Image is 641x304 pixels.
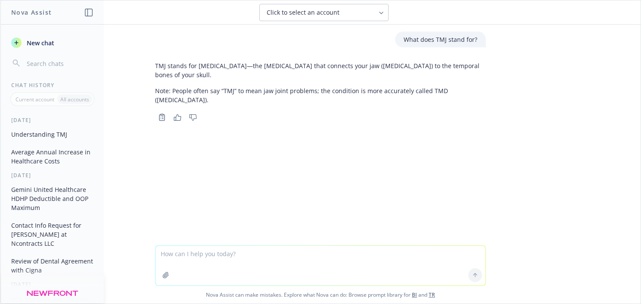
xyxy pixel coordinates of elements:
p: TMJ stands for [MEDICAL_DATA]—the [MEDICAL_DATA] that connects your jaw ([MEDICAL_DATA]) to the t... [155,61,486,79]
div: [DATE] [1,281,104,288]
button: Understanding TMJ [8,127,97,141]
a: BI [412,291,417,298]
svg: Copy to clipboard [158,113,166,121]
button: Gemini United Healthcare HDHP Deductible and OOP Maximum [8,182,97,215]
span: New chat [25,38,54,47]
p: Current account [16,96,54,103]
h1: Nova Assist [11,8,52,17]
button: Average Annual Increase in Healthcare Costs [8,145,97,168]
div: [DATE] [1,116,104,124]
button: Review of Dental Agreement with Cigna [8,254,97,277]
button: Click to select an account [259,4,389,21]
p: What does TMJ stand for? [404,35,477,44]
span: Nova Assist can make mistakes. Explore what Nova can do: Browse prompt library for and [4,286,637,304]
button: Contact Info Request for [PERSON_NAME] at Ncontracts LLC [8,218,97,251]
div: Chat History [1,81,104,89]
button: Thumbs down [186,111,200,123]
span: Click to select an account [267,8,339,17]
input: Search chats [25,57,93,69]
a: TR [429,291,435,298]
div: [DATE] [1,172,104,179]
p: Note: People often say “TMJ” to mean jaw joint problems; the condition is more accurately called ... [155,86,486,104]
p: All accounts [60,96,89,103]
button: New chat [8,35,97,50]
